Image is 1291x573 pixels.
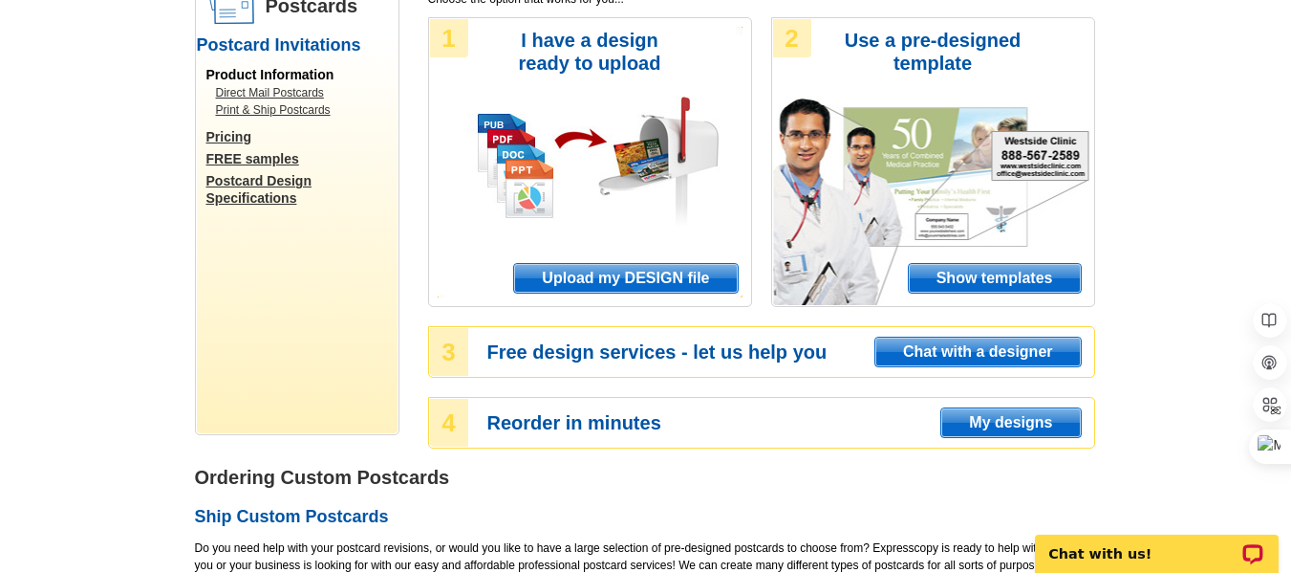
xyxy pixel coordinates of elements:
h3: Use a pre-designed template [835,29,1031,75]
a: Postcard Design Specifications [206,172,398,207]
div: 4 [430,399,468,447]
h3: I have a design ready to upload [492,29,688,75]
h3: Free design services - let us help you [487,343,1093,361]
div: 1 [430,19,468,57]
span: Show templates [909,264,1081,293]
strong: Ordering Custom Postcards [195,467,450,488]
a: My designs [940,408,1081,438]
a: Chat with a designer [874,337,1081,367]
h2: Ship Custom Postcards [195,507,1095,528]
h3: Reorder in minutes [487,414,1093,431]
span: Chat with a designer [875,338,1080,366]
span: My designs [941,408,1080,437]
span: Upload my DESIGN file [514,264,737,293]
a: Pricing [206,128,398,145]
iframe: LiveChat chat widget [1022,513,1291,573]
a: Upload my DESIGN file [513,263,738,294]
a: Show templates [908,263,1082,294]
a: Print & Ship Postcards [216,101,388,119]
a: Direct Mail Postcards [216,84,388,101]
div: 2 [773,19,811,57]
div: 3 [430,328,468,376]
h2: Postcard Invitations [197,35,398,56]
span: Product Information [206,67,334,82]
a: FREE samples [206,150,398,167]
